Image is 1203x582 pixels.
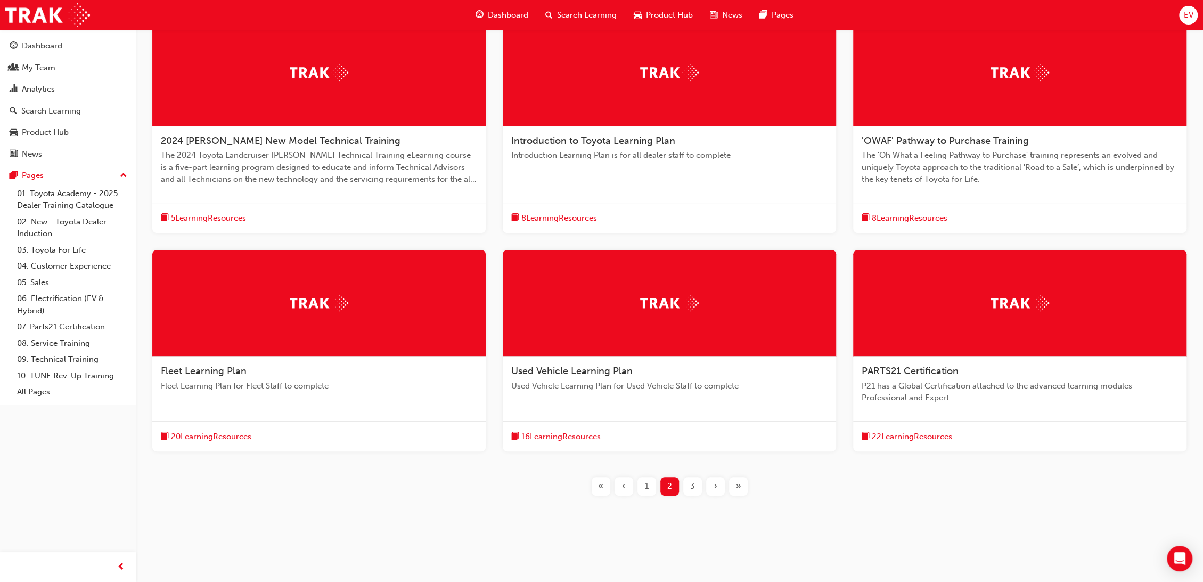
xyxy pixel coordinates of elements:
[991,64,1049,80] img: Trak
[5,3,90,27] img: Trak
[537,4,625,26] a: search-iconSearch Learning
[4,166,132,185] button: Pages
[488,9,528,21] span: Dashboard
[4,36,132,56] a: Dashboard
[735,480,741,492] span: »
[13,242,132,258] a: 03. Toyota For Life
[120,169,127,183] span: up-icon
[862,212,947,225] button: book-icon8LearningResources
[161,149,477,185] span: The 2024 Toyota Landcruiser [PERSON_NAME] Technical Training eLearning course is a five-part lear...
[10,63,18,73] span: people-icon
[645,480,649,492] span: 1
[772,9,793,21] span: Pages
[722,9,742,21] span: News
[22,83,55,95] div: Analytics
[13,319,132,335] a: 07. Parts21 Certification
[4,101,132,121] a: Search Learning
[646,9,693,21] span: Product Hub
[161,430,169,443] span: book-icon
[152,20,486,233] a: Trak2024 [PERSON_NAME] New Model Technical TrainingThe 2024 Toyota Landcruiser [PERSON_NAME] Tech...
[1183,9,1193,21] span: EV
[13,258,132,274] a: 04. Customer Experience
[658,477,681,496] button: Page 2
[171,212,246,224] span: 5 Learning Resources
[612,477,635,496] button: Previous page
[690,480,695,492] span: 3
[872,431,952,443] span: 22 Learning Resources
[862,430,870,443] span: book-icon
[161,212,246,225] button: book-icon5LearningResources
[704,477,727,496] button: Next page
[853,20,1186,233] a: Trak'OWAF' Pathway to Purchase TrainingThe 'Oh What a Feeling Pathway to Purchase' training repre...
[667,480,672,492] span: 2
[872,212,947,224] span: 8 Learning Resources
[1167,546,1192,571] div: Open Intercom Messenger
[511,365,633,377] span: Used Vehicle Learning Plan
[10,85,18,94] span: chart-icon
[862,135,1029,147] span: 'OWAF' Pathway to Purchase Training
[117,561,125,574] span: prev-icon
[290,64,348,80] img: Trak
[545,9,553,22] span: search-icon
[862,430,952,443] button: book-icon22LearningResources
[161,380,477,392] span: Fleet Learning Plan for Fleet Staff to complete
[521,212,597,224] span: 8 Learning Resources
[4,123,132,142] a: Product Hub
[22,126,69,139] div: Product Hub
[467,4,537,26] a: guage-iconDashboard
[161,135,400,147] span: 2024 [PERSON_NAME] New Model Technical Training
[701,4,751,26] a: news-iconNews
[681,477,704,496] button: Page 3
[171,431,251,443] span: 20 Learning Resources
[511,212,597,225] button: book-icon8LearningResources
[503,20,836,233] a: TrakIntroduction to Toyota Learning PlanIntroduction Learning Plan is for all dealer staff to com...
[751,4,802,26] a: pages-iconPages
[635,477,658,496] button: Page 1
[727,477,750,496] button: Last page
[511,212,519,225] span: book-icon
[10,171,18,181] span: pages-icon
[22,169,44,182] div: Pages
[503,250,836,451] a: TrakUsed Vehicle Learning PlanUsed Vehicle Learning Plan for Used Vehicle Staff to completebook-i...
[22,40,62,52] div: Dashboard
[634,9,642,22] span: car-icon
[22,148,42,160] div: News
[152,250,486,451] a: TrakFleet Learning PlanFleet Learning Plan for Fleet Staff to completebook-icon20LearningResources
[4,58,132,78] a: My Team
[862,380,1178,404] span: P21 has a Global Certification attached to the advanced learning modules Professional and Expert.
[10,42,18,51] span: guage-icon
[521,431,601,443] span: 16 Learning Resources
[10,107,17,116] span: search-icon
[640,64,699,80] img: Trak
[21,105,81,117] div: Search Learning
[161,430,251,443] button: book-icon20LearningResources
[511,135,675,147] span: Introduction to Toyota Learning Plan
[710,9,718,22] span: news-icon
[511,430,519,443] span: book-icon
[511,380,828,392] span: Used Vehicle Learning Plan for Used Vehicle Staff to complete
[640,295,699,311] img: Trak
[862,212,870,225] span: book-icon
[13,274,132,291] a: 05. Sales
[161,212,169,225] span: book-icon
[759,9,767,22] span: pages-icon
[290,295,348,311] img: Trak
[598,480,604,492] span: «
[511,149,828,161] span: Introduction Learning Plan is for all dealer staff to complete
[590,477,612,496] button: First page
[13,351,132,368] a: 09. Technical Training
[622,480,626,492] span: ‹
[4,144,132,164] a: News
[161,365,247,377] span: Fleet Learning Plan
[625,4,701,26] a: car-iconProduct Hub
[511,430,601,443] button: book-icon16LearningResources
[4,34,132,166] button: DashboardMy TeamAnalyticsSearch LearningProduct HubNews
[13,185,132,214] a: 01. Toyota Academy - 2025 Dealer Training Catalogue
[13,384,132,400] a: All Pages
[22,62,55,74] div: My Team
[1179,6,1198,25] button: EV
[13,368,132,384] a: 10. TUNE Rev-Up Training
[10,128,18,138] span: car-icon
